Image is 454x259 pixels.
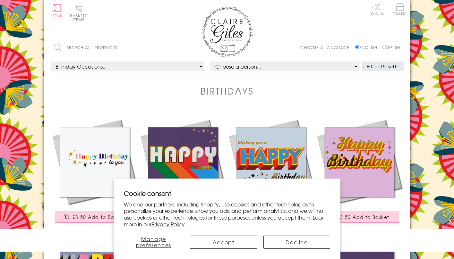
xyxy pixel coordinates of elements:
h2: Cookie consent [124,189,330,198]
input: Search [157,40,163,55]
label: Welsh [382,45,400,50]
button: Manage preferences [124,236,184,249]
label: English [355,45,381,50]
a: Birthday Card, Wishing you a Happy Birthday, Block letters, with gold foil £3.50 Add to Basket [227,118,315,229]
img: Claire Giles Greetings Cards [201,6,253,57]
a: Privacy Policy [151,220,185,228]
input: Search all products [51,40,163,55]
a: Birthday Card, Happy Birthday, Pink background and stars, with gold foil £3.50 Add to Basket [315,118,404,229]
button: £3.50 Add to Basket [320,211,399,223]
a: Birthday Card, Happy Birthday to You, Rainbow colours, with gold foil £3.50 Add to Basket [51,118,139,229]
span: 0 items [73,13,88,22]
p: Choose a language: [300,45,354,50]
button: Accept [190,236,257,249]
a: Log In [369,3,384,16]
input: English [355,45,359,49]
button: Filter Results [362,62,404,71]
span: £3.50 Add to Basket [337,214,390,220]
span: Trade [393,3,407,16]
img: Birthday Card, Wishing you a Happy Birthday, Block letters, with gold foil [227,118,315,206]
img: Birthday Card, Happy Birthday, Pink background and stars, with gold foil [315,118,404,206]
p: We and our partners, including Shopify, use cookies and other technologies to personalize your ex... [124,201,330,228]
span: Menu [51,13,63,19]
input: Welsh [382,45,386,49]
button: Basket0 items [70,5,88,21]
button: Decline [263,236,330,249]
button: Menu [51,4,63,18]
a: Birthday Card, Happy Birthday, Rainbow colours, with gold foil £3.50 Add to Basket [139,118,227,229]
span: £3.50 Add to Basket [73,214,125,220]
img: Birthday Card, Happy Birthday to You, Rainbow colours, with gold foil [51,118,139,206]
img: Birthday Card, Happy Birthday, Rainbow colours, with gold foil [139,118,227,206]
a: Trade [393,3,407,17]
button: £3.50 Add to Basket [55,211,134,223]
h1: Birthdays [201,84,254,97]
span: Manage preferences [136,235,171,249]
